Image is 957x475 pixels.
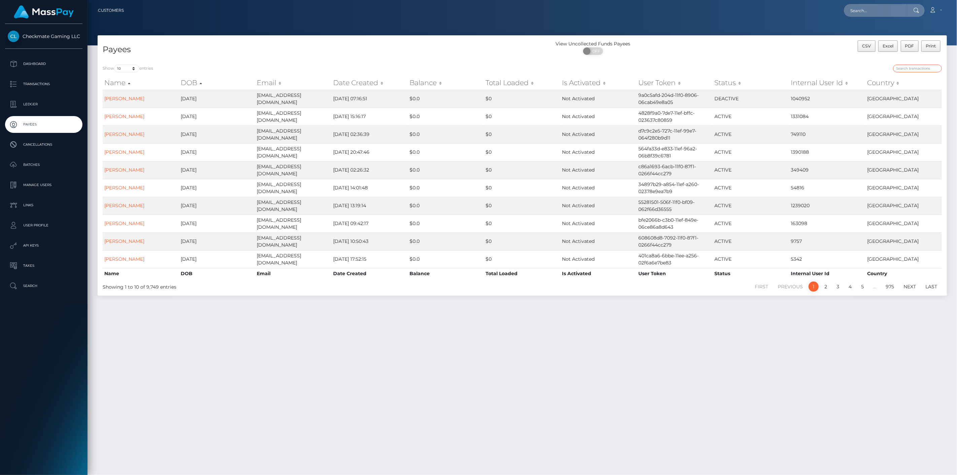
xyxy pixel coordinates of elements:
[789,76,865,89] th: Internal User Id: activate to sort column ascending
[255,90,331,108] td: [EMAIL_ADDRESS][DOMAIN_NAME]
[858,40,876,52] button: CSV
[484,250,561,268] td: $0
[865,143,942,161] td: [GEOGRAPHIC_DATA]
[408,268,484,279] th: Balance
[408,143,484,161] td: $0.0
[408,125,484,143] td: $0.0
[331,250,408,268] td: [DATE] 17:52:15
[255,143,331,161] td: [EMAIL_ADDRESS][DOMAIN_NAME]
[5,116,82,133] a: Payees
[560,108,637,125] td: Not Activated
[484,108,561,125] td: $0
[560,125,637,143] td: Not Activated
[560,268,637,279] th: Is Activated
[789,232,865,250] td: 9757
[14,5,74,19] img: MassPay Logo
[845,282,855,292] a: 4
[255,125,331,143] td: [EMAIL_ADDRESS][DOMAIN_NAME]
[255,232,331,250] td: [EMAIL_ADDRESS][DOMAIN_NAME]
[255,215,331,232] td: [EMAIL_ADDRESS][DOMAIN_NAME]
[8,200,80,210] p: Links
[484,197,561,215] td: $0
[587,47,604,55] span: OFF
[331,197,408,215] td: [DATE] 13:19:14
[789,161,865,179] td: 349409
[789,143,865,161] td: 1390188
[900,282,920,292] a: Next
[883,43,893,48] span: Excel
[921,40,941,52] button: Print
[637,76,713,89] th: User Token: activate to sort column ascending
[882,282,898,292] a: 975
[104,167,144,173] a: [PERSON_NAME]
[789,250,865,268] td: 5342
[8,59,80,69] p: Dashboard
[637,125,713,143] td: d7c9c2e5-727c-11ef-99e7-064f280b9d11
[5,33,82,39] span: Checkmate Gaming LLC
[484,125,561,143] td: $0
[5,197,82,214] a: Links
[713,108,789,125] td: ACTIVE
[104,256,144,262] a: [PERSON_NAME]
[857,282,867,292] a: 5
[821,282,831,292] a: 2
[255,197,331,215] td: [EMAIL_ADDRESS][DOMAIN_NAME]
[179,179,255,197] td: [DATE]
[789,125,865,143] td: 749110
[8,281,80,291] p: Search
[789,215,865,232] td: 163098
[104,149,144,155] a: [PERSON_NAME]
[8,79,80,89] p: Transactions
[637,232,713,250] td: 608608d8-7092-11f0-87f1-0266f44cc279
[179,125,255,143] td: [DATE]
[255,108,331,125] td: [EMAIL_ADDRESS][DOMAIN_NAME]
[103,65,153,72] label: Show entries
[408,108,484,125] td: $0.0
[408,250,484,268] td: $0.0
[179,161,255,179] td: [DATE]
[865,179,942,197] td: [GEOGRAPHIC_DATA]
[331,143,408,161] td: [DATE] 20:47:46
[789,197,865,215] td: 1239020
[560,179,637,197] td: Not Activated
[560,161,637,179] td: Not Activated
[103,281,447,291] div: Showing 1 to 10 of 9,749 entries
[179,143,255,161] td: [DATE]
[255,268,331,279] th: Email
[104,185,144,191] a: [PERSON_NAME]
[560,143,637,161] td: Not Activated
[809,282,819,292] a: 1
[713,197,789,215] td: ACTIVE
[331,90,408,108] td: [DATE] 07:16:51
[878,40,898,52] button: Excel
[522,40,664,47] div: View Uncollected Funds Payees
[331,268,408,279] th: Date Created
[637,250,713,268] td: 401ca8a6-6bbe-11ee-a256-02f6a6e7be83
[5,278,82,294] a: Search
[560,90,637,108] td: Not Activated
[8,119,80,130] p: Payees
[408,76,484,89] th: Balance: activate to sort column ascending
[331,108,408,125] td: [DATE] 15:16:17
[484,268,561,279] th: Total Loaded
[103,268,179,279] th: Name
[179,90,255,108] td: [DATE]
[179,232,255,250] td: [DATE]
[713,143,789,161] td: ACTIVE
[8,261,80,271] p: Taxes
[865,108,942,125] td: [GEOGRAPHIC_DATA]
[789,90,865,108] td: 1040952
[637,108,713,125] td: 4828f9a0-7de7-11ef-bffc-023637c80859
[865,197,942,215] td: [GEOGRAPHIC_DATA]
[8,31,19,42] img: Checkmate Gaming LLC
[713,90,789,108] td: DEACTIVE
[637,215,713,232] td: bfe2066b-c3b0-11ef-849e-06ce86a8d643
[484,90,561,108] td: $0
[179,250,255,268] td: [DATE]
[865,76,942,89] th: Country: activate to sort column ascending
[8,180,80,190] p: Manage Users
[560,76,637,89] th: Is Activated: activate to sort column ascending
[865,215,942,232] td: [GEOGRAPHIC_DATA]
[408,232,484,250] td: $0.0
[408,90,484,108] td: $0.0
